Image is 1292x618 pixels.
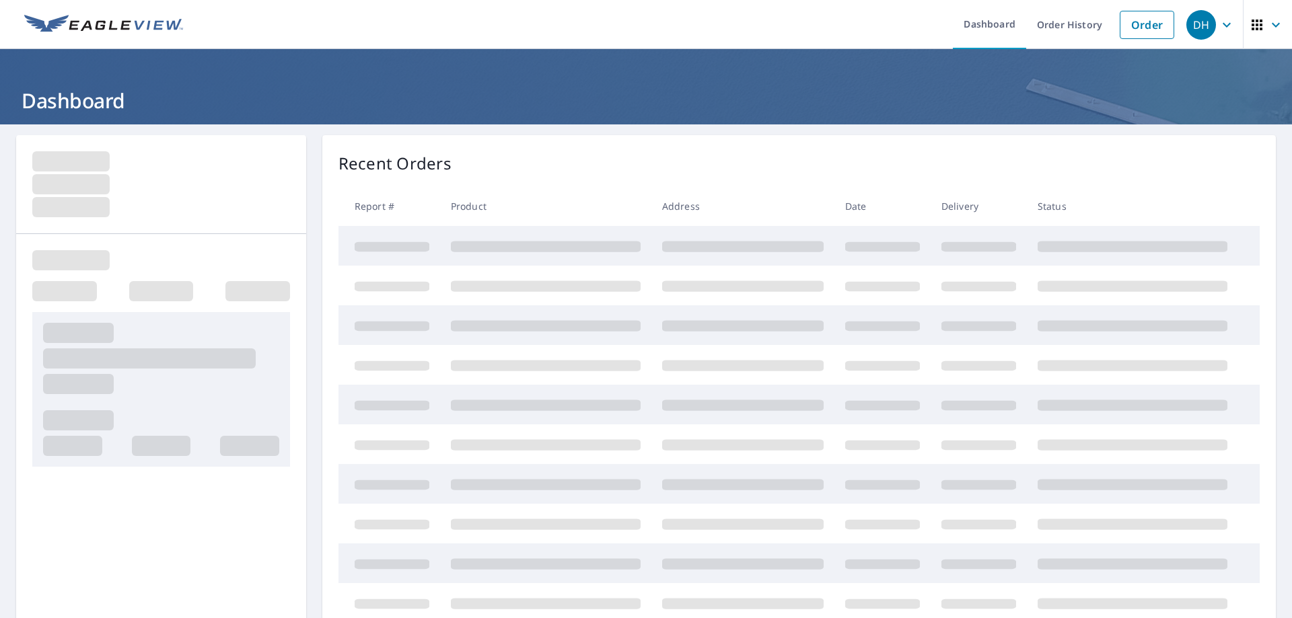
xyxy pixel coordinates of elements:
th: Delivery [931,186,1027,226]
th: Report # [338,186,440,226]
img: EV Logo [24,15,183,35]
th: Product [440,186,651,226]
h1: Dashboard [16,87,1276,114]
th: Status [1027,186,1238,226]
th: Address [651,186,834,226]
th: Date [834,186,931,226]
div: DH [1186,10,1216,40]
p: Recent Orders [338,151,452,176]
a: Order [1120,11,1174,39]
